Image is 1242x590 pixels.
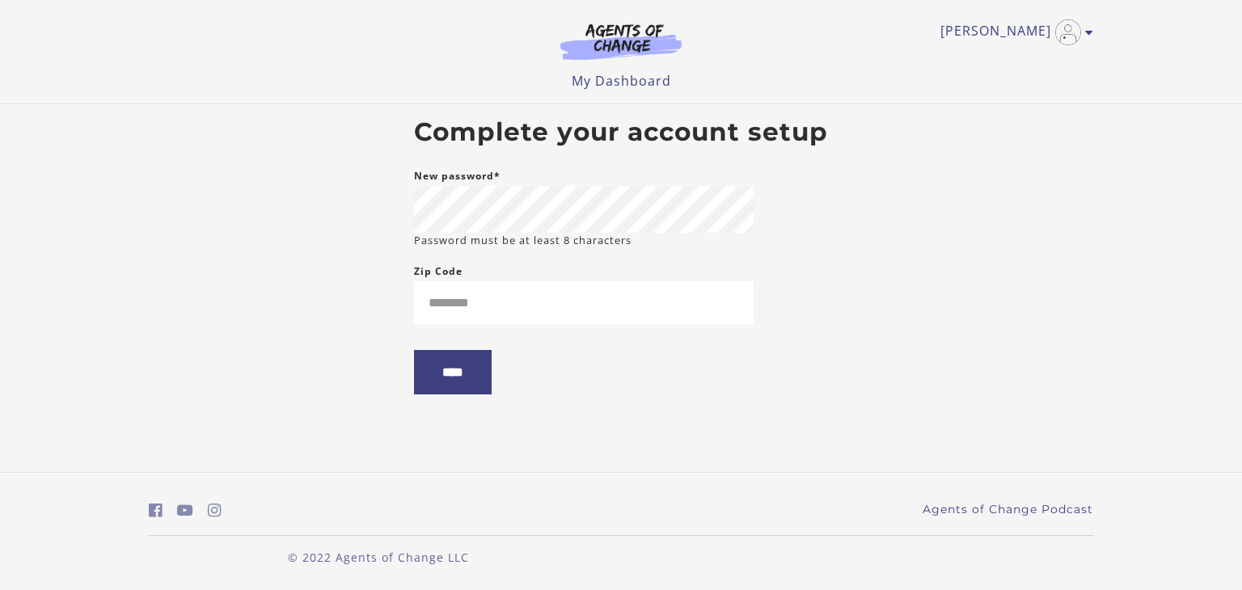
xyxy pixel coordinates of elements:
[940,19,1085,45] a: Toggle menu
[572,72,671,90] a: My Dashboard
[208,499,222,522] a: https://www.instagram.com/agentsofchangeprep/ (Open in a new window)
[543,23,699,60] img: Agents of Change Logo
[149,549,608,566] p: © 2022 Agents of Change LLC
[414,262,463,281] label: Zip Code
[177,503,193,518] i: https://www.youtube.com/c/AgentsofChangeTestPrepbyMeaganMitchell (Open in a new window)
[414,233,632,248] small: Password must be at least 8 characters
[923,501,1093,518] a: Agents of Change Podcast
[208,503,222,518] i: https://www.instagram.com/agentsofchangeprep/ (Open in a new window)
[149,499,163,522] a: https://www.facebook.com/groups/aswbtestprep (Open in a new window)
[177,499,193,522] a: https://www.youtube.com/c/AgentsofChangeTestPrepbyMeaganMitchell (Open in a new window)
[149,503,163,518] i: https://www.facebook.com/groups/aswbtestprep (Open in a new window)
[414,166,501,186] label: New password*
[414,117,828,148] h2: Complete your account setup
